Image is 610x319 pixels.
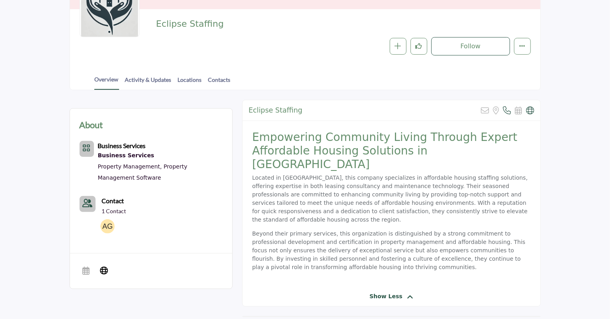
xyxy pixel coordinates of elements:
[94,75,119,90] a: Overview
[80,118,103,131] h2: About
[156,19,376,29] h2: Eclipse Staffing
[208,75,231,89] a: Contacts
[102,197,124,204] b: Contact
[125,75,172,89] a: Activity & Updates
[514,38,531,55] button: More details
[252,230,531,271] p: Beyond their primary services, this organization is distinguished by a strong commitment to profe...
[98,151,223,161] div: Solutions to enhance operations, streamline processes, and support financial and legal aspects of...
[369,292,403,301] span: Show Less
[252,174,531,224] p: Located in [GEOGRAPHIC_DATA], this company specializes in affordable housing staffing solutions, ...
[98,142,146,149] b: Business Services
[80,196,96,212] button: Contact-Employee Icon
[98,163,162,170] a: Property Management,
[411,38,427,55] button: Like
[252,131,531,171] h2: Empowering Community Living Through Expert Affordable Housing Solutions in [GEOGRAPHIC_DATA]
[102,196,124,206] a: Contact
[249,106,303,115] h2: Eclipse Staffing
[80,196,96,212] a: Link of redirect to contact page
[177,75,202,89] a: Locations
[431,37,510,55] button: Follow
[98,143,146,149] a: Business Services
[102,207,126,215] a: 1 Contact
[98,151,223,161] a: Business Services
[98,163,187,181] a: Property Management Software
[100,219,115,234] img: Amy G.
[80,141,94,157] button: Category Icon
